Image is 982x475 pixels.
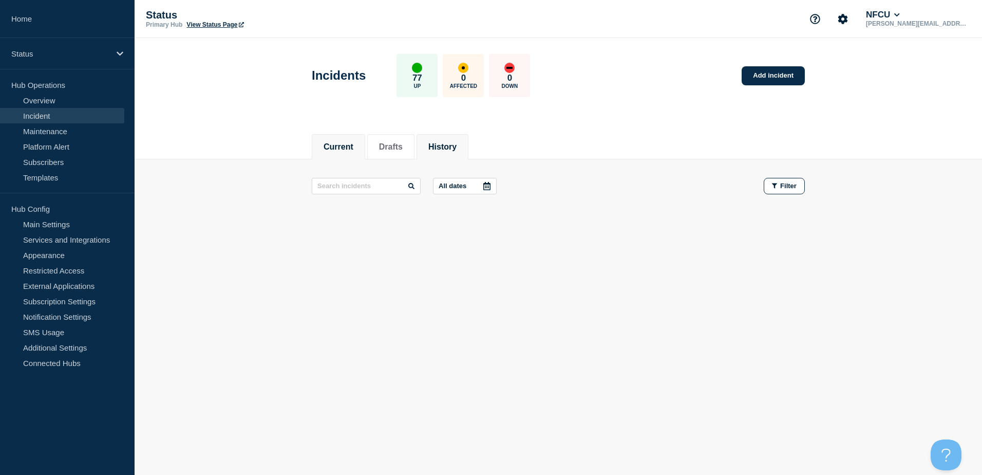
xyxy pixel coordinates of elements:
[146,21,182,28] p: Primary Hub
[764,178,805,194] button: Filter
[832,8,854,30] button: Account settings
[433,178,497,194] button: All dates
[413,83,421,89] p: Up
[11,49,110,58] p: Status
[461,73,466,83] p: 0
[507,73,512,83] p: 0
[186,21,243,28] a: View Status Page
[412,73,422,83] p: 77
[502,83,518,89] p: Down
[804,8,826,30] button: Support
[450,83,477,89] p: Affected
[864,20,971,27] p: [PERSON_NAME][EMAIL_ADDRESS][DOMAIN_NAME]
[864,10,902,20] button: NFCU
[324,142,353,152] button: Current
[312,178,421,194] input: Search incidents
[146,9,351,21] p: Status
[439,182,466,190] p: All dates
[412,63,422,73] div: up
[780,182,797,190] span: Filter
[379,142,403,152] button: Drafts
[742,66,805,85] a: Add incident
[931,440,961,470] iframe: Help Scout Beacon - Open
[504,63,515,73] div: down
[312,68,366,83] h1: Incidents
[428,142,457,152] button: History
[458,63,468,73] div: affected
